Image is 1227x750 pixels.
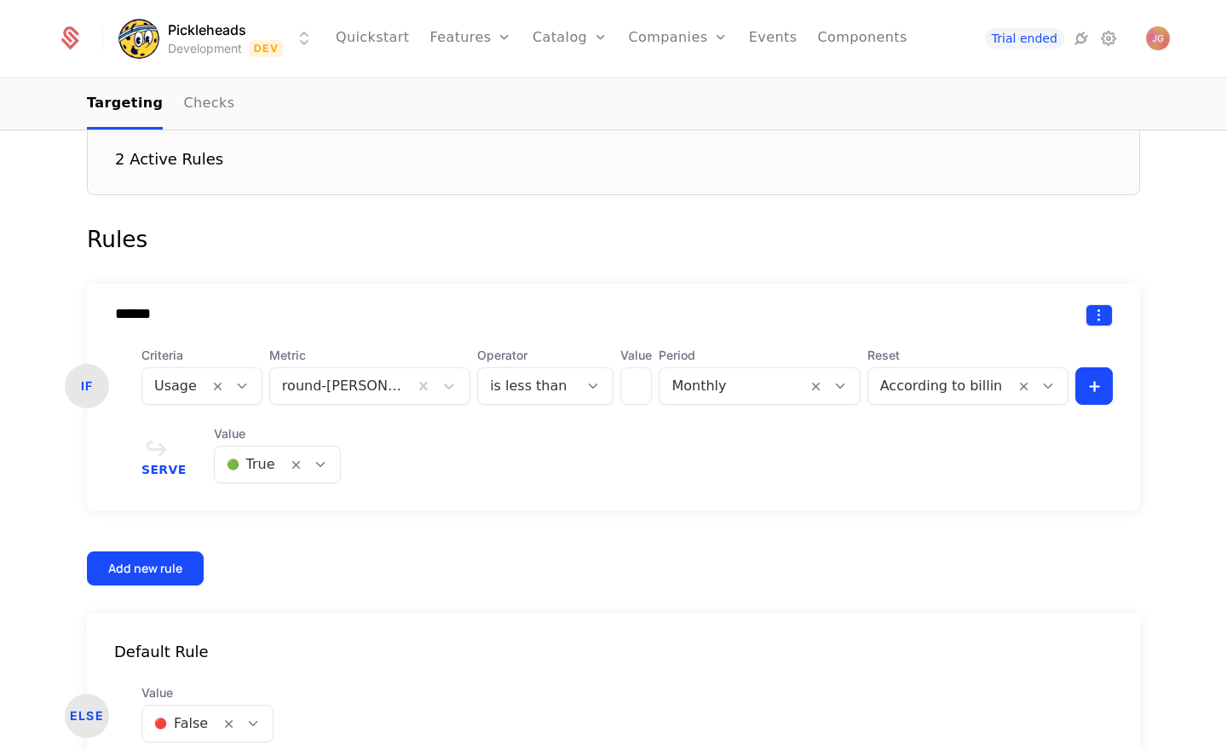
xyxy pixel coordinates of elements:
[87,79,1140,130] nav: Main
[214,425,341,442] span: Value
[168,40,242,57] div: Development
[620,347,652,364] label: Value
[65,694,109,738] div: ELSE
[1075,367,1113,405] button: +
[108,560,182,577] div: Add new rule
[985,28,1064,49] a: Trial ended
[659,347,860,364] span: Period
[115,152,223,167] div: 2 Active Rules
[87,640,1140,664] div: Default Rule
[87,551,204,586] button: Add new rule
[249,40,284,57] span: Dev
[87,222,1140,257] div: Rules
[1146,26,1170,50] img: Jeff Gordon
[87,79,163,130] a: Targeting
[141,464,187,476] span: Serve
[269,347,470,364] span: Metric
[183,79,234,130] a: Checks
[1086,304,1113,326] button: Select action
[1146,26,1170,50] button: Open user button
[141,347,262,364] span: Criteria
[141,684,274,701] span: Value
[477,347,613,364] span: Operator
[65,364,109,408] div: IF
[124,20,314,57] button: Select environment
[867,347,1069,364] span: Reset
[168,20,246,40] span: Pickleheads
[87,79,234,130] ul: Choose Sub Page
[1098,28,1119,49] a: Settings
[118,18,159,59] img: Pickleheads
[1071,28,1092,49] a: Integrations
